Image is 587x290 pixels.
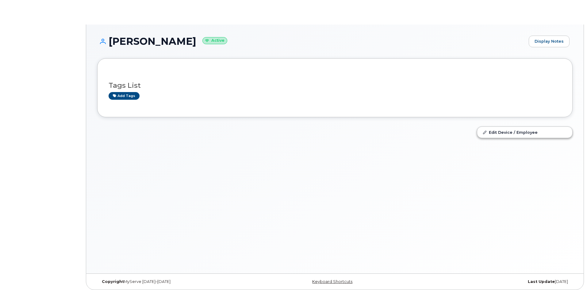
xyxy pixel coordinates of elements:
[102,279,124,284] strong: Copyright
[528,279,555,284] strong: Last Update
[97,36,526,47] h1: [PERSON_NAME]
[477,127,572,138] a: Edit Device / Employee
[312,279,352,284] a: Keyboard Shortcuts
[97,279,256,284] div: MyServe [DATE]–[DATE]
[529,36,570,47] a: Display Notes
[202,37,227,44] small: Active
[109,82,561,89] h3: Tags List
[414,279,573,284] div: [DATE]
[109,92,140,100] a: Add tags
